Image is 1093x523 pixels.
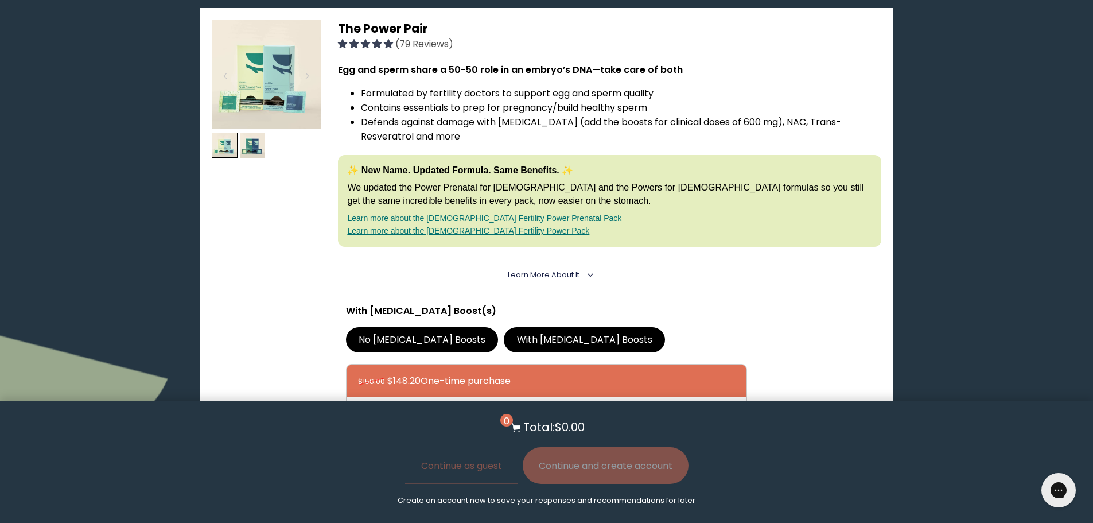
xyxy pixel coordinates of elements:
img: thumbnail image [240,133,266,158]
p: We updated the Power Prenatal for [DEMOGRAPHIC_DATA] and the Powers for [DEMOGRAPHIC_DATA] formul... [347,181,872,207]
p: Create an account now to save your responses and recommendations for later [398,495,695,506]
img: thumbnail image [212,133,238,158]
span: 4.92 stars [338,37,395,51]
button: Continue and create account [523,447,689,484]
li: Formulated by fertility doctors to support egg and sperm quality [361,86,881,100]
p: Total: $0.00 [523,419,585,436]
i: < [583,272,593,278]
img: thumbnail image [212,20,321,129]
label: No [MEDICAL_DATA] Boosts [346,327,499,352]
a: Learn more about the [DEMOGRAPHIC_DATA] Fertility Power Pack [347,226,589,235]
strong: ✨ New Name. Updated Formula. Same Benefits. ✨ [347,165,573,175]
strong: Egg and sperm share a 50-50 role in an embryo’s DNA—take care of both [338,63,683,76]
iframe: Gorgias live chat messenger [1036,469,1082,512]
span: (79 Reviews) [395,37,453,51]
span: Learn More About it [508,270,579,280]
p: With [MEDICAL_DATA] Boost(s) [346,304,748,318]
label: With [MEDICAL_DATA] Boosts [504,327,665,352]
span: The Power Pair [338,20,428,37]
li: Defends against damage with [MEDICAL_DATA] (add the boosts for clinical doses of 600 mg), NAC, Tr... [361,115,881,144]
a: Learn more about the [DEMOGRAPHIC_DATA] Fertility Power Prenatal Pack [347,214,621,223]
span: 0 [500,414,513,427]
summary: Learn More About it < [508,270,585,280]
button: Continue as guest [405,447,518,484]
li: Contains essentials to prep for pregnancy/build healthy sperm [361,100,881,115]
